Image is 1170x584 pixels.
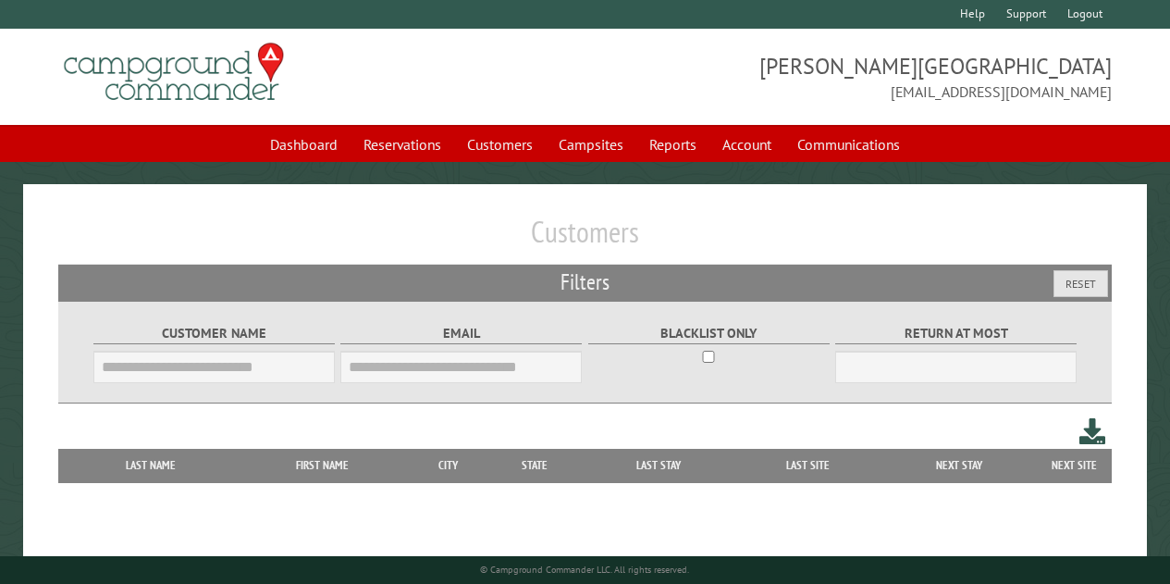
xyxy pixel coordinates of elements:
a: Campsites [548,127,634,162]
img: Campground Commander [58,36,289,108]
a: Dashboard [259,127,349,162]
th: City [410,449,487,482]
a: Communications [786,127,911,162]
a: Download this customer list (.csv) [1079,415,1106,449]
a: Account [711,127,782,162]
button: Reset [1053,270,1108,297]
th: Last Site [733,449,881,482]
label: Email [340,323,582,344]
th: Last Stay [584,449,734,482]
th: State [486,449,583,482]
th: First Name [235,449,410,482]
h1: Customers [58,214,1112,265]
th: Next Site [1038,449,1112,482]
a: Customers [456,127,544,162]
label: Blacklist only [588,323,830,344]
a: Reservations [352,127,452,162]
span: [PERSON_NAME][GEOGRAPHIC_DATA] [EMAIL_ADDRESS][DOMAIN_NAME] [585,51,1112,103]
a: Reports [638,127,708,162]
small: © Campground Commander LLC. All rights reserved. [480,564,689,576]
h2: Filters [58,265,1112,300]
th: Next Stay [881,449,1038,482]
th: Last Name [68,449,234,482]
label: Customer Name [93,323,335,344]
label: Return at most [835,323,1077,344]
